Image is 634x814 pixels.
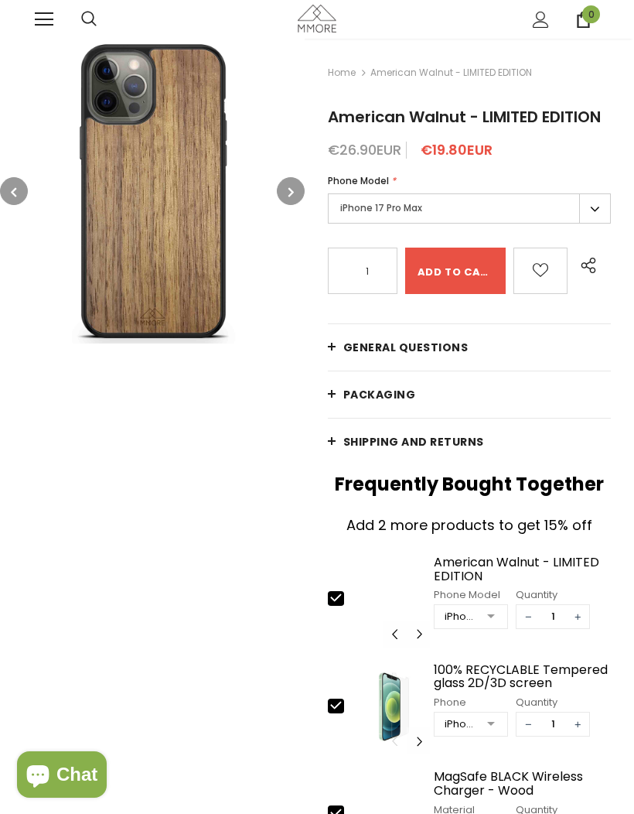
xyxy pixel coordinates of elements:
[405,248,506,294] input: Add to cart
[516,713,540,736] span: −
[328,324,611,371] a: General Questions
[575,12,591,28] a: 0
[343,387,416,402] span: PACKAGING
[328,140,401,159] span: €26.90EUR
[328,419,611,465] a: Shipping and returns
[328,371,611,418] a: PACKAGING
[516,605,540,628] span: −
[434,663,611,690] a: 100% RECYCLABLE Tempered glass 2D/3D screen protector
[445,609,476,624] div: iPhone 5/5S
[359,659,431,755] img: 100% RECYCLABLE Tempered glass 2D/3D screen protector image 0
[12,751,111,802] inbox-online-store-chat: Shopify online store chat
[328,63,356,82] a: Home
[328,106,601,128] span: American Walnut - LIMITED EDITION
[421,140,493,159] span: €19.80EUR
[370,63,532,82] span: American Walnut - LIMITED EDITION
[434,695,508,710] div: Phone
[434,556,611,583] a: American Walnut - LIMITED EDITION
[298,5,336,32] img: MMORE Cases
[328,515,611,536] div: Add 2 more products to get 15% off
[445,717,476,732] div: iPhone 12 Pro Max
[328,174,389,187] span: Phone Model
[516,695,590,710] div: Quantity
[434,587,508,603] div: Phone Model
[328,473,611,496] h2: Frequently Bought Together
[516,587,590,603] div: Quantity
[566,605,589,628] span: +
[343,340,469,355] span: General Questions
[328,193,611,224] label: iPhone 17 Pro Max
[566,713,589,736] span: +
[343,434,484,450] span: Shipping and returns
[582,5,600,23] span: 0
